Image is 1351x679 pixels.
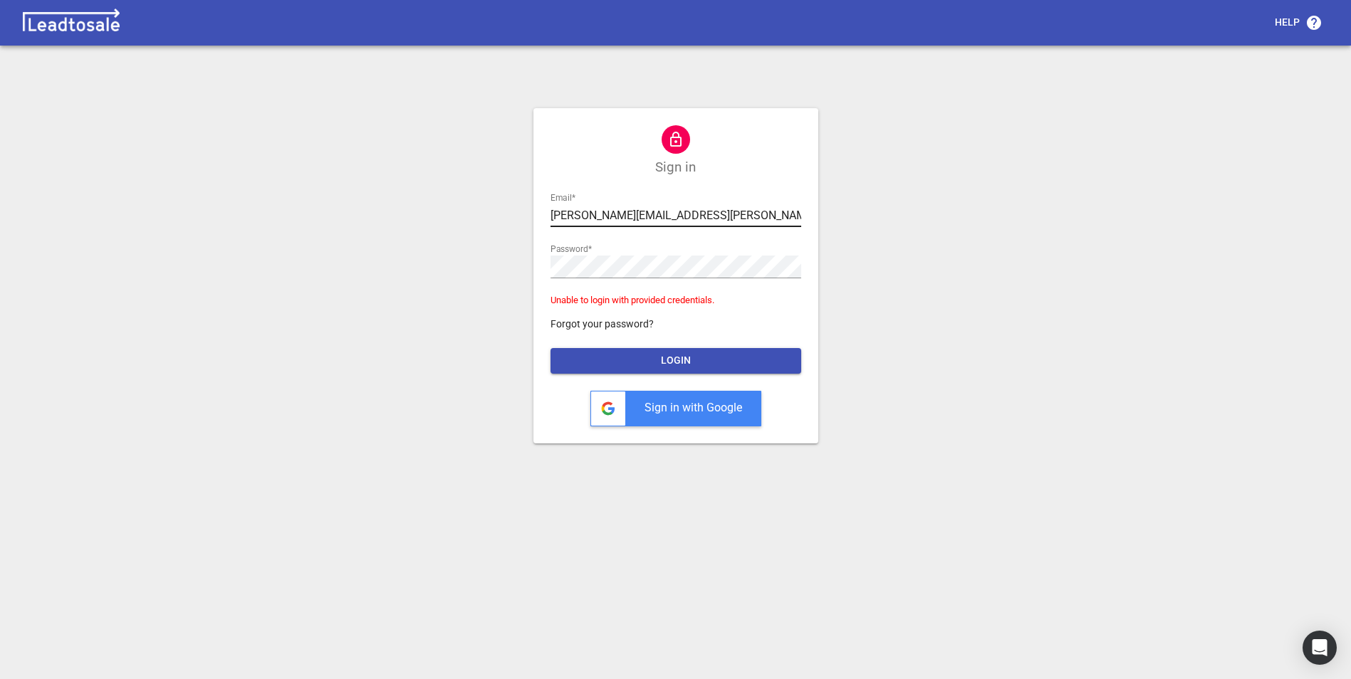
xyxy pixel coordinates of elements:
label: Email [551,194,575,202]
div: Open Intercom Messenger [1303,631,1337,665]
input: Email [551,204,801,227]
button: LOGIN [551,348,801,374]
span: LOGIN [562,354,790,368]
span: Sign in with Google [645,401,742,414]
p: Unable to login with provided credentials. [551,293,801,307]
h1: Sign in [655,159,696,176]
a: Forgot your password? [551,317,801,332]
img: logo [17,9,125,37]
p: Help [1275,16,1300,30]
label: Password [551,245,592,253]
